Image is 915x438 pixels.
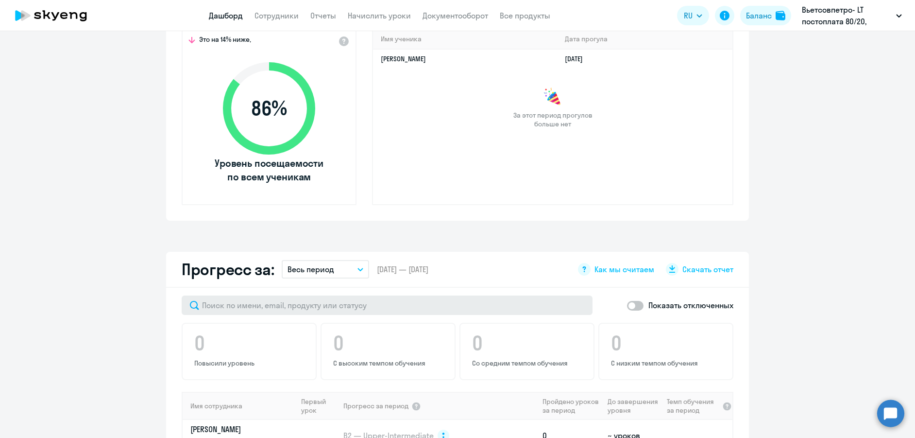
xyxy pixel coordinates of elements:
div: Баланс [746,10,772,21]
input: Поиск по имени, email, продукту или статусу [182,296,593,315]
button: Вьетсовпетро- LT постоплата 80/20, Вьетсовпетро [797,4,907,27]
img: congrats [543,88,562,107]
p: Показать отключенных [648,299,733,311]
p: [PERSON_NAME] [190,424,290,435]
h2: Прогресс за: [182,260,274,279]
th: Имя сотрудника [183,392,297,420]
button: Балансbalance [740,6,791,25]
th: Первый урок [297,392,342,420]
img: balance [776,11,785,20]
span: Темп обучения за период [667,397,719,415]
span: Это на 14% ниже, [199,35,251,47]
a: Начислить уроки [348,11,411,20]
a: Документооборот [423,11,488,20]
a: Сотрудники [254,11,299,20]
a: Дашборд [209,11,243,20]
span: RU [684,10,693,21]
button: Весь период [282,260,369,279]
a: Отчеты [310,11,336,20]
th: Пройдено уроков за период [539,392,604,420]
th: Имя ученика [373,29,557,49]
span: Скачать отчет [682,264,733,275]
a: Все продукты [500,11,550,20]
span: Прогресс за период [343,402,408,410]
th: До завершения уровня [604,392,662,420]
span: Как мы считаем [594,264,654,275]
span: За этот период прогулов больше нет [512,111,593,128]
a: [PERSON_NAME] [381,54,426,63]
span: [DATE] — [DATE] [377,264,428,275]
span: 86 % [213,97,325,120]
button: RU [677,6,709,25]
a: [DATE] [565,54,591,63]
th: Дата прогула [557,29,732,49]
p: Весь период [288,263,334,275]
span: Уровень посещаемости по всем ученикам [213,157,325,184]
p: Вьетсовпетро- LT постоплата 80/20, Вьетсовпетро [802,4,892,27]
